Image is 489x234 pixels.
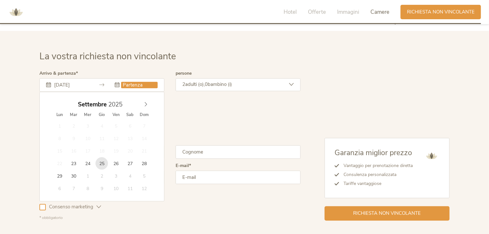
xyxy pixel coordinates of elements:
[308,8,326,16] span: Offerte
[67,113,81,117] span: Mar
[39,50,176,63] span: La vostra richiesta non vincolante
[138,145,150,157] span: Settembre 21, 2025
[185,81,205,88] span: adulti (o),
[407,9,475,15] span: Richiesta non vincolante
[124,120,136,132] span: Settembre 6, 2025
[95,182,108,195] span: Ottobre 9, 2025
[95,132,108,145] span: Settembre 11, 2025
[39,215,301,221] div: * obbligatorio
[81,145,94,157] span: Settembre 17, 2025
[182,81,185,88] span: 2
[137,113,151,117] span: Dom
[284,8,297,16] span: Hotel
[353,210,421,217] span: Richiesta non vincolante
[53,113,67,117] span: Lun
[95,145,108,157] span: Settembre 18, 2025
[124,132,136,145] span: Settembre 13, 2025
[107,100,128,109] input: Year
[124,145,136,157] span: Settembre 20, 2025
[138,170,150,182] span: Ottobre 5, 2025
[68,182,80,195] span: Ottobre 7, 2025
[110,132,122,145] span: Settembre 12, 2025
[176,163,191,168] label: E-mail
[95,157,108,170] span: Settembre 25, 2025
[54,182,66,195] span: Ottobre 6, 2025
[109,113,123,117] span: Ven
[339,170,413,179] li: Consulenza personalizzata
[339,161,413,170] li: Vantaggio per prenotazione diretta
[205,81,208,88] span: 0
[81,157,94,170] span: Settembre 24, 2025
[110,170,122,182] span: Ottobre 3, 2025
[68,120,80,132] span: Settembre 2, 2025
[6,10,26,14] a: AMONTI & LUNARIS Wellnessresort
[54,132,66,145] span: Settembre 8, 2025
[124,182,136,195] span: Ottobre 11, 2025
[68,170,80,182] span: Settembre 30, 2025
[110,157,122,170] span: Settembre 26, 2025
[124,157,136,170] span: Settembre 27, 2025
[370,8,389,16] span: Camere
[54,170,66,182] span: Settembre 29, 2025
[110,145,122,157] span: Settembre 19, 2025
[424,148,440,164] img: AMONTI & LUNARIS Wellnessresort
[68,157,80,170] span: Settembre 23, 2025
[176,71,192,76] label: persone
[138,182,150,195] span: Ottobre 12, 2025
[81,170,94,182] span: Ottobre 1, 2025
[121,82,158,88] input: Partenza
[176,145,301,159] input: Cognome
[339,179,413,188] li: Tariffe vantaggiose
[54,145,66,157] span: Settembre 15, 2025
[39,71,78,76] label: Arrivo & partenza
[53,82,89,88] input: Arrivo
[81,113,95,117] span: Mer
[138,132,150,145] span: Settembre 14, 2025
[208,81,232,88] span: bambino (i)
[335,148,412,158] span: Garanzia miglior prezzo
[95,170,108,182] span: Ottobre 2, 2025
[110,120,122,132] span: Settembre 5, 2025
[46,204,96,210] span: Consenso marketing
[68,145,80,157] span: Settembre 16, 2025
[68,132,80,145] span: Settembre 9, 2025
[124,170,136,182] span: Ottobre 4, 2025
[54,157,66,170] span: Settembre 22, 2025
[81,182,94,195] span: Ottobre 8, 2025
[95,113,109,117] span: Gio
[78,102,107,108] span: Settembre
[176,171,301,184] input: E-mail
[6,3,26,22] img: AMONTI & LUNARIS Wellnessresort
[54,120,66,132] span: Settembre 1, 2025
[337,8,359,16] span: Immagini
[110,182,122,195] span: Ottobre 10, 2025
[123,113,137,117] span: Sab
[81,120,94,132] span: Settembre 3, 2025
[138,157,150,170] span: Settembre 28, 2025
[138,120,150,132] span: Settembre 7, 2025
[95,120,108,132] span: Settembre 4, 2025
[81,132,94,145] span: Settembre 10, 2025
